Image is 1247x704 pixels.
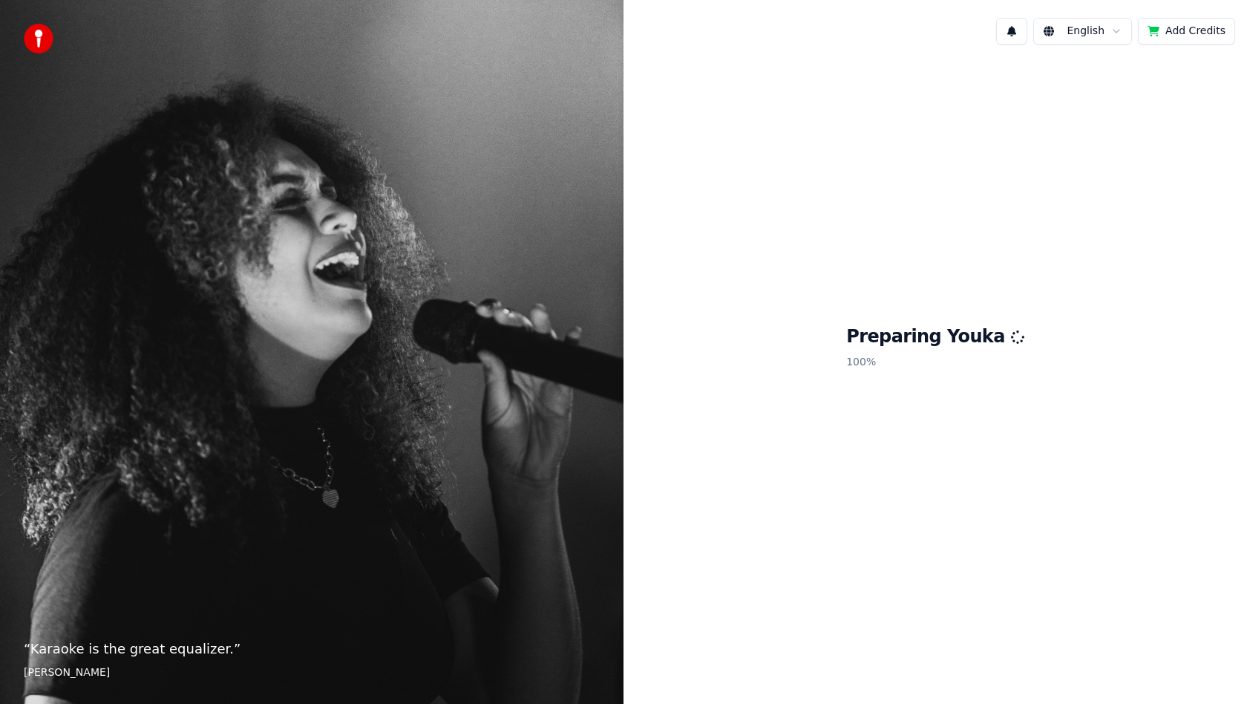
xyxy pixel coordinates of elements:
[24,665,600,680] footer: [PERSON_NAME]
[846,349,1024,376] p: 100 %
[24,24,53,53] img: youka
[24,639,600,659] p: “ Karaoke is the great equalizer. ”
[846,325,1024,349] h1: Preparing Youka
[1138,18,1235,45] button: Add Credits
